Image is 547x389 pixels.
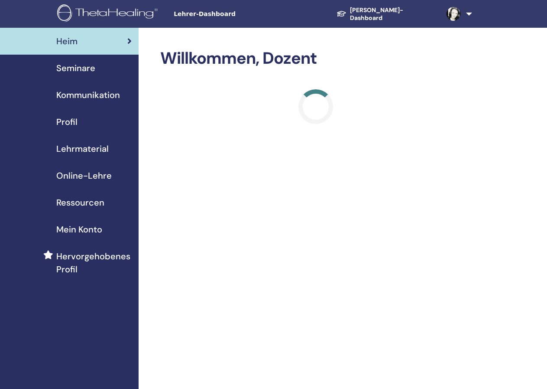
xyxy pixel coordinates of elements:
[337,10,346,17] img: graduation-cap-white.svg
[330,2,440,26] a: [PERSON_NAME]-Dashboard
[56,250,132,276] span: Hervorgehobenes Profil
[57,4,161,24] img: logo.png
[447,7,460,21] img: default.jpg
[56,88,120,101] span: Kommunikation
[56,169,112,182] span: Online-Lehre
[56,223,102,236] span: Mein Konto
[160,49,471,69] h2: Willkommen, Dozent
[56,35,78,48] span: Heim
[56,62,95,75] span: Seminare
[56,142,109,155] span: Lehrmaterial
[56,115,78,128] span: Profil
[174,10,304,19] span: Lehrer-Dashboard
[56,196,104,209] span: Ressourcen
